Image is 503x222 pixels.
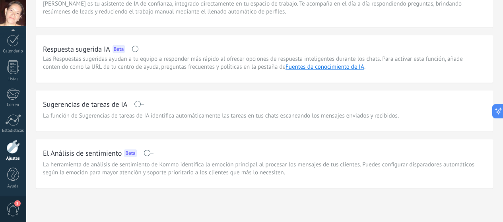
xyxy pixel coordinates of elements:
[43,44,110,54] h2: Respuesta sugerida IA
[2,77,25,82] div: Listas
[2,102,25,108] div: Correo
[2,128,25,133] div: Estadísticas
[113,45,125,53] div: Beta
[43,55,462,71] span: Las Respuestas sugeridas ayudan a tu equipo a responder más rápido al ofrecer opciones de respues...
[43,148,122,158] h2: El Análisis de sentimiento
[43,112,399,120] span: La función de Sugerencias de tareas de IA identifica automáticamente las tareas en tus chats esca...
[43,99,127,109] h2: Sugerencias de tareas de IA
[2,49,25,54] div: Calendario
[285,63,364,71] a: Fuentes de conocimiento de IA
[2,184,25,189] div: Ayuda
[124,149,136,157] div: Beta
[43,161,486,177] span: La herramienta de análisis de sentimiento de Kommo identifica la emoción principal al procesar lo...
[14,200,21,207] span: 1
[2,156,25,161] div: Ajustes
